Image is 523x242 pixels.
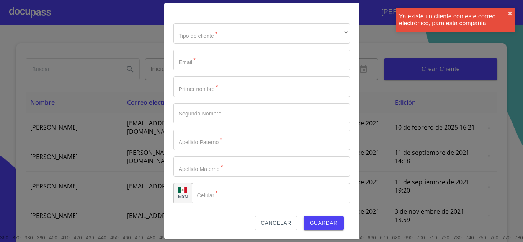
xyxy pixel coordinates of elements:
[178,187,187,193] img: R93DlvwvvjP9fbrDwZeCRYBHk45OWMq+AAOlFVsxT89f82nwPLnD58IP7+ANJEaWYhP0Tx8kkA0WlQMPQsAAgwAOmBj20AXj6...
[178,194,188,200] p: MXN
[304,216,344,230] button: Guardar
[261,218,291,228] span: Cancelar
[173,23,350,44] div: ​
[310,218,338,228] span: Guardar
[399,13,508,27] div: Ya existe un cliente con este correo electrónico, para esta compañía
[255,216,297,230] button: Cancelar
[508,11,512,17] button: close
